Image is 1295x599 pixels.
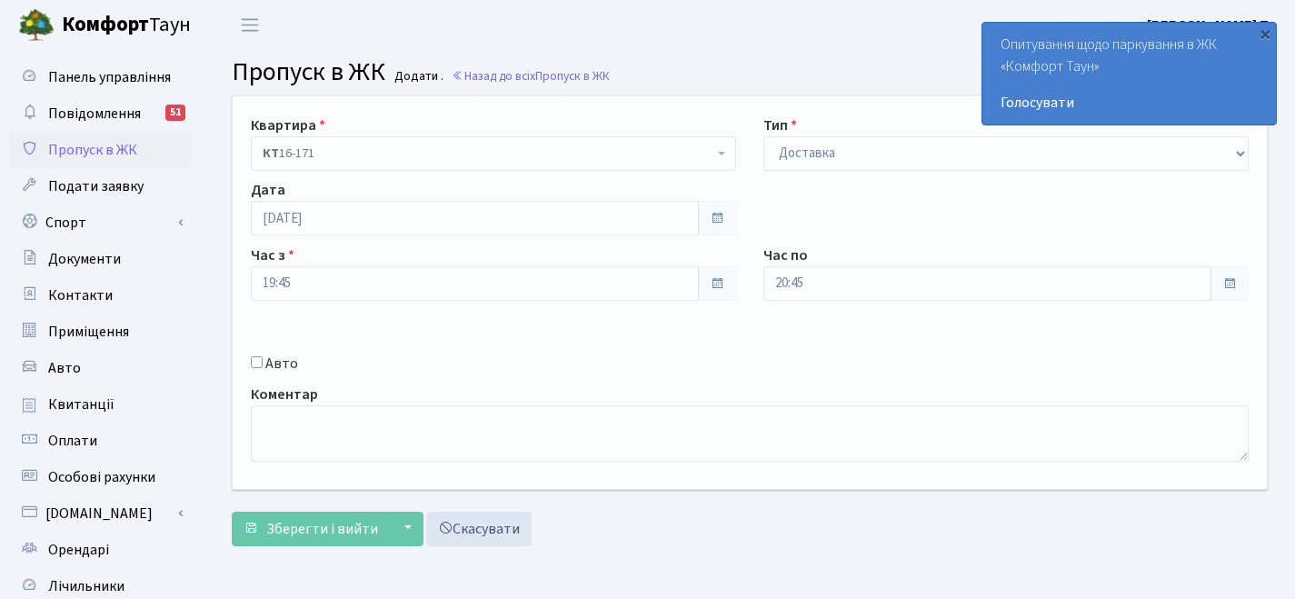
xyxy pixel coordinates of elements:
a: Авто [9,350,191,386]
b: [PERSON_NAME] П. [1147,15,1273,35]
span: Повідомлення [48,104,141,124]
span: Пропуск в ЖК [48,140,137,160]
a: [PERSON_NAME] П. [1147,15,1273,36]
span: Зберегти і вийти [266,519,378,539]
a: Контакти [9,277,191,314]
a: Назад до всіхПропуск в ЖК [452,67,610,85]
b: Комфорт [62,10,149,39]
label: Квартира [251,115,325,136]
small: Додати . [391,69,443,85]
label: Час по [763,245,808,266]
div: Опитування щодо паркування в ЖК «Комфорт Таун» [982,23,1276,125]
a: Документи [9,241,191,277]
a: Панель управління [9,59,191,95]
span: Пропуск в ЖК [535,67,610,85]
a: Особові рахунки [9,459,191,495]
a: [DOMAIN_NAME] [9,495,191,532]
span: Контакти [48,285,113,305]
a: Голосувати [1001,92,1258,114]
span: Орендарі [48,540,109,560]
button: Переключити навігацію [227,10,273,40]
a: Повідомлення51 [9,95,191,132]
a: Скасувати [426,512,532,546]
div: 51 [165,105,185,121]
label: Тип [763,115,797,136]
span: Документи [48,249,121,269]
span: Авто [48,358,81,378]
span: Лічильники [48,576,125,596]
span: Пропуск в ЖК [232,54,385,90]
a: Орендарі [9,532,191,568]
label: Коментар [251,384,318,405]
div: × [1256,25,1274,43]
a: Квитанції [9,386,191,423]
span: Подати заявку [48,176,144,196]
span: Особові рахунки [48,467,155,487]
a: Приміщення [9,314,191,350]
span: Квитанції [48,394,115,414]
span: <b>КТ</b>&nbsp;&nbsp;&nbsp;&nbsp;16-171 [263,145,713,163]
label: Дата [251,179,285,201]
span: Приміщення [48,322,129,342]
span: Таун [62,10,191,41]
a: Оплати [9,423,191,459]
label: Час з [251,245,294,266]
span: Оплати [48,431,97,451]
a: Подати заявку [9,168,191,205]
span: <b>КТ</b>&nbsp;&nbsp;&nbsp;&nbsp;16-171 [251,136,736,171]
label: Авто [265,353,298,374]
a: Пропуск в ЖК [9,132,191,168]
b: КТ [263,145,279,163]
a: Спорт [9,205,191,241]
span: Панель управління [48,67,171,87]
img: logo.png [18,7,55,44]
button: Зберегти і вийти [232,512,390,546]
